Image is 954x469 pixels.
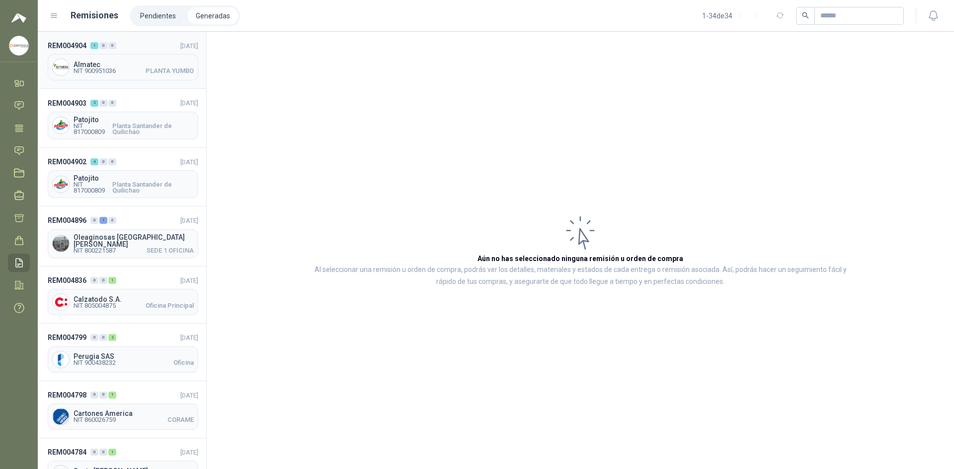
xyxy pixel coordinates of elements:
[90,392,98,399] div: 0
[180,158,198,166] span: [DATE]
[90,217,98,224] div: 0
[74,296,194,303] span: Calzatodo S.A.
[180,277,198,284] span: [DATE]
[180,449,198,456] span: [DATE]
[146,303,194,309] span: Oficina Principal
[53,235,69,252] img: Company Logo
[48,156,86,167] span: REM004902
[99,449,107,456] div: 0
[90,158,98,165] div: 4
[147,248,194,254] span: SEDE 1 OFICINA
[108,449,116,456] div: 1
[108,217,116,224] div: 0
[38,267,206,324] a: REM004836001[DATE] Company LogoCalzatodo S.A.NIT 805004875Oficina Principal
[108,100,116,107] div: 0
[48,40,86,51] span: REM004904
[99,42,107,49] div: 0
[71,8,118,22] h1: Remisiones
[53,351,69,368] img: Company Logo
[74,360,116,366] span: NIT 900438232
[90,449,98,456] div: 0
[74,303,116,309] span: NIT 805004875
[180,99,198,107] span: [DATE]
[74,116,194,123] span: Patojito
[74,68,116,74] span: NIT 900951036
[112,182,194,194] span: Planta Santander de Quilichao
[90,42,98,49] div: 1
[99,277,107,284] div: 0
[74,417,116,423] span: NIT 860026759
[146,68,194,74] span: PLANTA YUMBO
[74,175,194,182] span: Patojito
[53,408,69,425] img: Company Logo
[99,392,107,399] div: 0
[11,12,26,24] img: Logo peakr
[74,61,194,68] span: Almatec
[112,123,194,135] span: Planta Santander de Quilichao
[108,334,116,341] div: 2
[53,117,69,134] img: Company Logo
[180,217,198,224] span: [DATE]
[132,7,184,24] a: Pendientes
[108,392,116,399] div: 1
[38,381,206,438] a: REM004798001[DATE] Company LogoCartones AmericaNIT 860026759CORAME
[48,275,86,286] span: REM004836
[306,264,855,288] p: Al seleccionar una remisión u orden de compra, podrás ver los detalles, materiales y estados de c...
[108,277,116,284] div: 1
[99,158,107,165] div: 0
[167,417,194,423] span: CORAME
[477,253,683,264] h3: Aún no has seleccionado ninguna remisión u orden de compra
[48,447,86,458] span: REM004784
[188,7,238,24] a: Generadas
[99,100,107,107] div: 0
[90,100,98,107] div: 2
[99,217,107,224] div: 1
[74,248,116,254] span: NIT 800221587
[180,334,198,341] span: [DATE]
[99,334,107,341] div: 0
[173,360,194,366] span: Oficina
[108,158,116,165] div: 0
[74,234,194,248] span: Oleaginosas [GEOGRAPHIC_DATA][PERSON_NAME]
[38,89,206,147] a: REM004903200[DATE] Company LogoPatojitoNIT 817000809Planta Santander de Quilichao
[74,123,112,135] span: NIT 817000809
[38,324,206,381] a: REM004799002[DATE] Company LogoPerugia SASNIT 900438232Oficina
[48,98,86,109] span: REM004903
[53,176,69,193] img: Company Logo
[38,148,206,206] a: REM004902400[DATE] Company LogoPatojitoNIT 817000809Planta Santander de Quilichao
[90,334,98,341] div: 0
[802,12,809,19] span: search
[108,42,116,49] div: 0
[74,353,194,360] span: Perugia SAS
[74,410,194,417] span: Cartones America
[48,215,86,226] span: REM004896
[702,8,764,24] div: 1 - 34 de 34
[38,32,206,89] a: REM004904100[DATE] Company LogoAlmatecNIT 900951036PLANTA YUMBO
[180,392,198,399] span: [DATE]
[48,332,86,343] span: REM004799
[180,42,198,50] span: [DATE]
[9,36,28,55] img: Company Logo
[74,182,112,194] span: NIT 817000809
[53,294,69,310] img: Company Logo
[53,59,69,75] img: Company Logo
[38,206,206,266] a: REM004896010[DATE] Company LogoOleaginosas [GEOGRAPHIC_DATA][PERSON_NAME]NIT 800221587SEDE 1 OFICINA
[48,390,86,401] span: REM004798
[90,277,98,284] div: 0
